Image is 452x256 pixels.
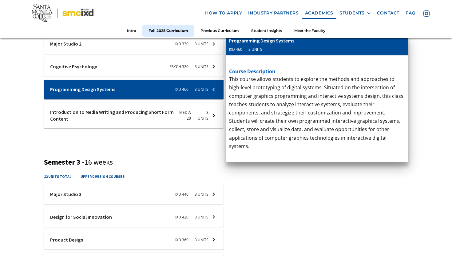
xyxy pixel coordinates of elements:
[339,10,371,16] div: STUDENTS
[85,157,113,167] span: 16 weeks
[202,7,245,19] a: how to apply
[81,174,125,179] h4: upper division courses
[302,7,336,19] a: Academics
[245,7,302,19] a: industry partners
[423,10,430,16] img: icon - instagram
[194,25,245,37] a: Previous Curriculum
[121,25,142,37] a: Intro
[44,158,408,167] h3: Semester 3 -
[245,25,288,37] a: Student Insights
[142,25,194,37] a: Fall 2025 Curriculum
[374,7,402,19] a: contact
[339,10,365,16] div: STUDENTS
[402,7,419,19] a: faq
[288,25,331,37] a: Meet the Faculty
[32,4,93,22] img: Santa Monica College - SMC IxD logo
[44,174,71,179] h4: 12 units total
